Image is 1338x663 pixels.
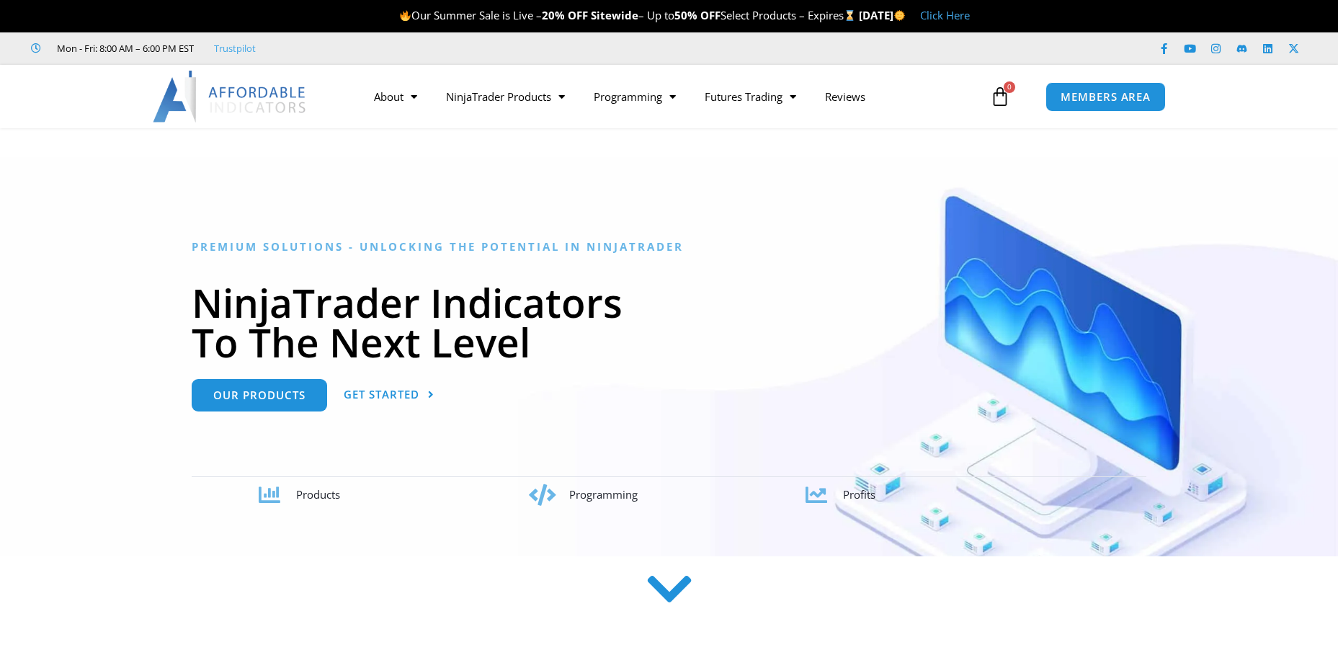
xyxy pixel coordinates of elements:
[213,390,305,401] span: Our Products
[192,240,1146,254] h6: Premium Solutions - Unlocking the Potential in NinjaTrader
[1004,81,1015,93] span: 0
[53,40,194,57] span: Mon - Fri: 8:00 AM – 6:00 PM EST
[968,76,1032,117] a: 0
[296,487,340,502] span: Products
[859,8,906,22] strong: [DATE]
[920,8,970,22] a: Click Here
[399,8,859,22] span: Our Summer Sale is Live – – Up to Select Products – Expires
[569,487,638,502] span: Programming
[844,10,855,21] img: ⌛
[192,379,327,411] a: Our Products
[674,8,721,22] strong: 50% OFF
[432,80,579,113] a: NinjaTrader Products
[1061,92,1151,102] span: MEMBERS AREA
[400,10,411,21] img: 🔥
[344,379,434,411] a: Get Started
[344,389,419,400] span: Get Started
[214,40,256,57] a: Trustpilot
[690,80,811,113] a: Futures Trading
[843,487,875,502] span: Profits
[579,80,690,113] a: Programming
[542,8,588,22] strong: 20% OFF
[360,80,986,113] nav: Menu
[1045,82,1166,112] a: MEMBERS AREA
[894,10,905,21] img: 🌞
[360,80,432,113] a: About
[153,71,308,123] img: LogoAI | Affordable Indicators – NinjaTrader
[192,282,1146,362] h1: NinjaTrader Indicators To The Next Level
[811,80,880,113] a: Reviews
[591,8,638,22] strong: Sitewide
